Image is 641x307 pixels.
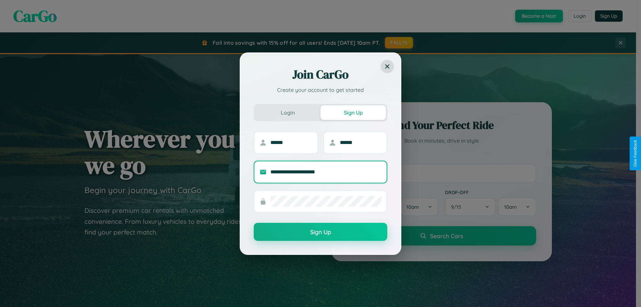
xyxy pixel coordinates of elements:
p: Create your account to get started [254,86,387,94]
div: Give Feedback [633,140,638,167]
h2: Join CarGo [254,66,387,83]
button: Login [255,105,320,120]
button: Sign Up [320,105,386,120]
button: Sign Up [254,223,387,241]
